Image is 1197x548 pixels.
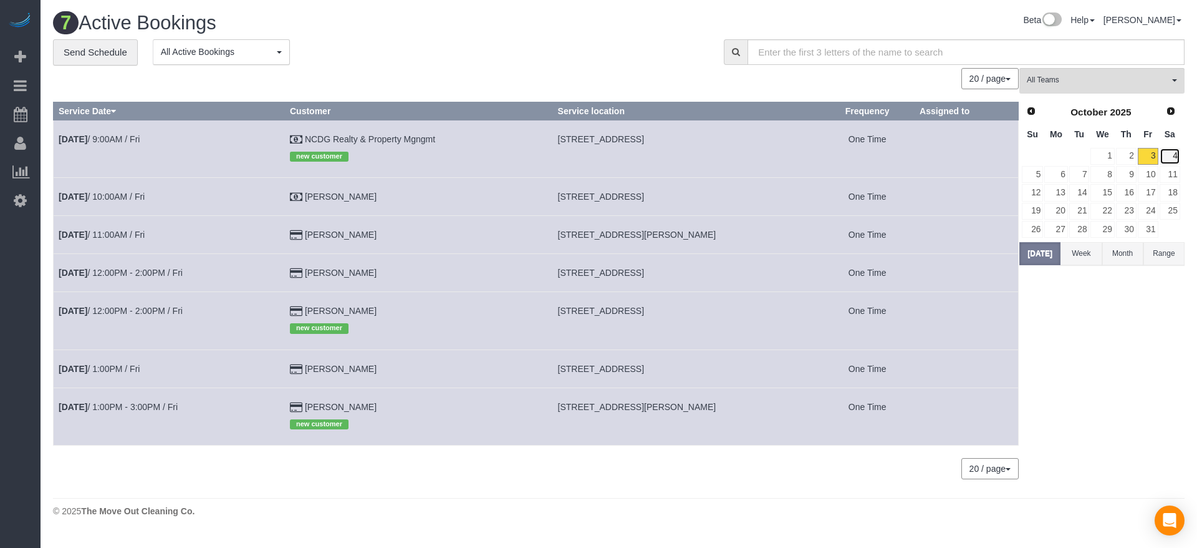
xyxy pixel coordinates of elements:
td: Schedule date [54,350,285,388]
button: [DATE] [1019,242,1060,265]
span: Next [1166,106,1176,116]
span: Prev [1026,106,1036,116]
b: [DATE] [59,192,87,202]
a: 23 [1116,203,1137,220]
a: 3 [1138,148,1158,165]
a: 11 [1160,166,1180,183]
td: Assigned to [915,120,1019,177]
a: [DATE]/ 1:00PM - 3:00PM / Fri [59,402,178,412]
td: Frequency [820,178,915,216]
a: [DATE]/ 9:00AM / Fri [59,134,140,144]
td: Schedule date [54,388,285,445]
a: Beta [1023,15,1062,25]
td: Customer [285,292,553,350]
i: Credit Card Payment [290,403,302,412]
td: Customer [285,178,553,216]
a: 4 [1160,148,1180,165]
td: Schedule date [54,120,285,177]
span: [STREET_ADDRESS][PERSON_NAME] [558,230,716,240]
a: Next [1162,103,1180,120]
a: NCDG Realty & Property Mgngmt [305,134,435,144]
td: Service location [552,388,820,445]
a: [DATE]/ 1:00PM / Fri [59,364,140,374]
input: Enter the first 3 letters of the name to search [748,39,1185,65]
a: 21 [1069,203,1090,220]
td: Frequency [820,216,915,254]
td: Frequency [820,254,915,292]
span: October [1070,107,1107,117]
span: [STREET_ADDRESS] [558,192,644,202]
img: Automaid Logo [7,12,32,30]
td: Assigned to [915,254,1019,292]
i: Check Payment [290,135,302,144]
div: Open Intercom Messenger [1155,506,1185,536]
span: Tuesday [1074,129,1084,139]
a: [PERSON_NAME] [305,306,377,316]
a: 20 [1044,203,1067,220]
b: [DATE] [59,306,87,316]
td: Service location [552,216,820,254]
a: 22 [1090,203,1114,220]
td: Service location [552,254,820,292]
td: Customer [285,216,553,254]
b: [DATE] [59,268,87,278]
b: [DATE] [59,230,87,240]
h1: Active Bookings [53,12,610,34]
span: [STREET_ADDRESS] [558,364,644,374]
span: Friday [1143,129,1152,139]
ol: All Teams [1019,68,1185,87]
button: Range [1143,242,1185,265]
td: Customer [285,350,553,388]
td: Assigned to [915,350,1019,388]
b: [DATE] [59,134,87,144]
span: Wednesday [1096,129,1109,139]
td: Customer [285,120,553,177]
button: Week [1060,242,1102,265]
button: 20 / page [961,458,1019,479]
a: 7 [1069,166,1090,183]
td: Service location [552,350,820,388]
span: All Teams [1027,75,1169,86]
td: Assigned to [915,388,1019,445]
a: [DATE]/ 10:00AM / Fri [59,192,145,202]
td: Schedule date [54,178,285,216]
a: [PERSON_NAME] [305,364,377,374]
a: 10 [1138,166,1158,183]
td: Service location [552,292,820,350]
a: 17 [1138,184,1158,201]
b: [DATE] [59,402,87,412]
a: [PERSON_NAME] [305,268,377,278]
a: 27 [1044,221,1067,238]
a: 19 [1022,203,1043,220]
a: [DATE]/ 12:00PM - 2:00PM / Fri [59,268,183,278]
i: Credit Card Payment [290,307,302,316]
span: [STREET_ADDRESS] [558,134,644,144]
nav: Pagination navigation [962,68,1019,89]
a: [DATE]/ 11:00AM / Fri [59,230,145,240]
a: Prev [1022,103,1040,120]
span: Thursday [1121,129,1132,139]
a: 28 [1069,221,1090,238]
span: [STREET_ADDRESS] [558,306,644,316]
td: Customer [285,388,553,445]
span: 2025 [1110,107,1131,117]
th: Assigned to [915,102,1019,120]
button: All Teams [1019,68,1185,94]
a: 9 [1116,166,1137,183]
span: Monday [1050,129,1062,139]
td: Assigned to [915,292,1019,350]
td: Schedule date [54,254,285,292]
span: [STREET_ADDRESS] [558,268,644,278]
th: Service Date [54,102,285,120]
a: 16 [1116,184,1137,201]
th: Frequency [820,102,915,120]
td: Service location [552,178,820,216]
td: Schedule date [54,292,285,350]
a: 18 [1160,184,1180,201]
a: 13 [1044,184,1067,201]
i: Check Payment [290,193,302,202]
b: [DATE] [59,364,87,374]
a: Help [1070,15,1095,25]
span: [STREET_ADDRESS][PERSON_NAME] [558,402,716,412]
